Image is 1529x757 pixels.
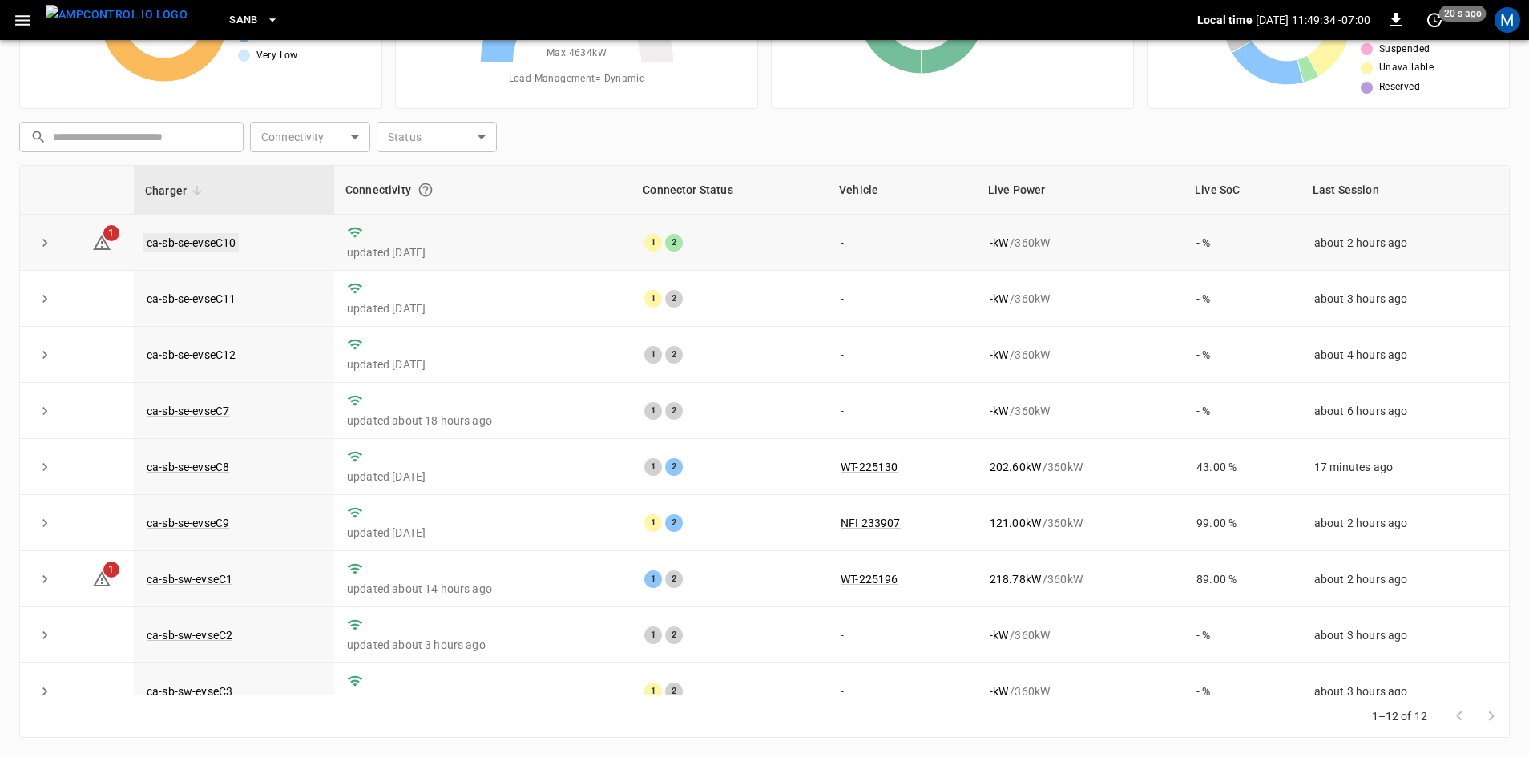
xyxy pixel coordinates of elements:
[347,413,619,429] p: updated about 18 hours ago
[644,290,662,308] div: 1
[509,71,645,87] span: Load Management = Dynamic
[990,459,1041,475] p: 202.60 kW
[665,290,683,308] div: 2
[1256,12,1370,28] p: [DATE] 11:49:34 -07:00
[631,166,828,215] th: Connector Status
[1184,439,1301,495] td: 43.00 %
[665,458,683,476] div: 2
[347,469,619,485] p: updated [DATE]
[644,346,662,364] div: 1
[1301,495,1509,551] td: about 2 hours ago
[1184,607,1301,663] td: - %
[841,573,898,586] a: WT-225196
[223,5,285,36] button: SanB
[347,525,619,541] p: updated [DATE]
[547,46,607,62] span: Max. 4634 kW
[143,233,239,252] a: ca-sb-se-evseC10
[990,683,1008,699] p: - kW
[828,327,977,383] td: -
[1372,708,1428,724] p: 1–12 of 12
[92,572,111,585] a: 1
[1301,327,1509,383] td: about 4 hours ago
[828,383,977,439] td: -
[1184,215,1301,271] td: - %
[990,291,1008,307] p: - kW
[644,458,662,476] div: 1
[92,235,111,248] a: 1
[1184,327,1301,383] td: - %
[33,455,57,479] button: expand row
[1439,6,1487,22] span: 20 s ago
[33,567,57,591] button: expand row
[347,637,619,653] p: updated about 3 hours ago
[990,627,1171,643] div: / 360 kW
[990,627,1008,643] p: - kW
[665,514,683,532] div: 2
[33,399,57,423] button: expand row
[1379,42,1430,58] span: Suspended
[828,166,977,215] th: Vehicle
[1184,551,1301,607] td: 89.00 %
[990,403,1171,419] div: / 360 kW
[1379,79,1420,95] span: Reserved
[644,234,662,252] div: 1
[147,685,232,698] a: ca-sb-sw-evseC3
[1197,12,1253,28] p: Local time
[990,459,1171,475] div: / 360 kW
[147,461,229,473] a: ca-sb-se-evseC8
[1301,663,1509,719] td: about 3 hours ago
[977,166,1184,215] th: Live Power
[1184,383,1301,439] td: - %
[347,581,619,597] p: updated about 14 hours ago
[46,5,188,25] img: ampcontrol.io logo
[147,348,236,361] a: ca-sb-se-evseC12
[103,562,119,578] span: 1
[990,403,1008,419] p: - kW
[103,225,119,241] span: 1
[665,346,683,364] div: 2
[990,515,1041,531] p: 121.00 kW
[990,571,1171,587] div: / 360 kW
[1184,271,1301,327] td: - %
[990,291,1171,307] div: / 360 kW
[256,48,298,64] span: Very Low
[644,514,662,532] div: 1
[828,607,977,663] td: -
[1301,439,1509,495] td: 17 minutes ago
[1184,166,1301,215] th: Live SoC
[33,287,57,311] button: expand row
[841,461,898,473] a: WT-225130
[145,181,208,200] span: Charger
[841,517,901,529] a: NFI 233907
[1422,7,1447,33] button: set refresh interval
[1301,215,1509,271] td: about 2 hours ago
[1301,551,1509,607] td: about 2 hours ago
[33,511,57,535] button: expand row
[990,515,1171,531] div: / 360 kW
[347,356,619,372] p: updated [DATE]
[33,679,57,703] button: expand row
[147,629,232,642] a: ca-sb-sw-evseC2
[1495,7,1520,33] div: profile-icon
[1301,607,1509,663] td: about 3 hours ago
[147,405,229,417] a: ca-sb-se-evseC7
[1301,166,1509,215] th: Last Session
[644,402,662,420] div: 1
[33,343,57,367] button: expand row
[33,623,57,647] button: expand row
[644,626,662,644] div: 1
[347,693,619,709] p: updated about 22 hours ago
[229,11,258,30] span: SanB
[347,300,619,316] p: updated [DATE]
[990,235,1171,251] div: / 360 kW
[665,626,683,644] div: 2
[1301,271,1509,327] td: about 3 hours ago
[990,347,1008,363] p: - kW
[147,573,232,586] a: ca-sb-sw-evseC1
[1184,663,1301,719] td: - %
[644,570,662,588] div: 1
[665,570,683,588] div: 2
[1184,495,1301,551] td: 99.00 %
[345,175,620,204] div: Connectivity
[990,235,1008,251] p: - kW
